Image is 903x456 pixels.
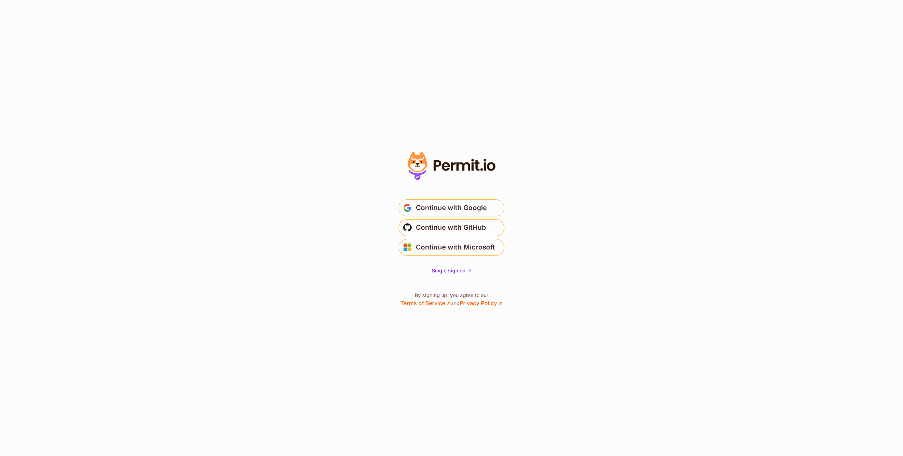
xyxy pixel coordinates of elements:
[416,242,495,253] span: Continue with Microsoft
[432,267,471,273] span: Single sign on ->
[399,199,504,216] button: Continue with Google
[400,300,451,307] a: Terms of Service ↗
[432,267,471,274] a: Single sign on ->
[399,219,504,236] button: Continue with GitHub
[399,239,504,256] button: Continue with Microsoft
[416,202,487,214] span: Continue with Google
[400,292,503,307] p: By signing up, you agree to our and
[416,222,486,233] span: Continue with GitHub
[460,300,503,307] a: Privacy Policy ↗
